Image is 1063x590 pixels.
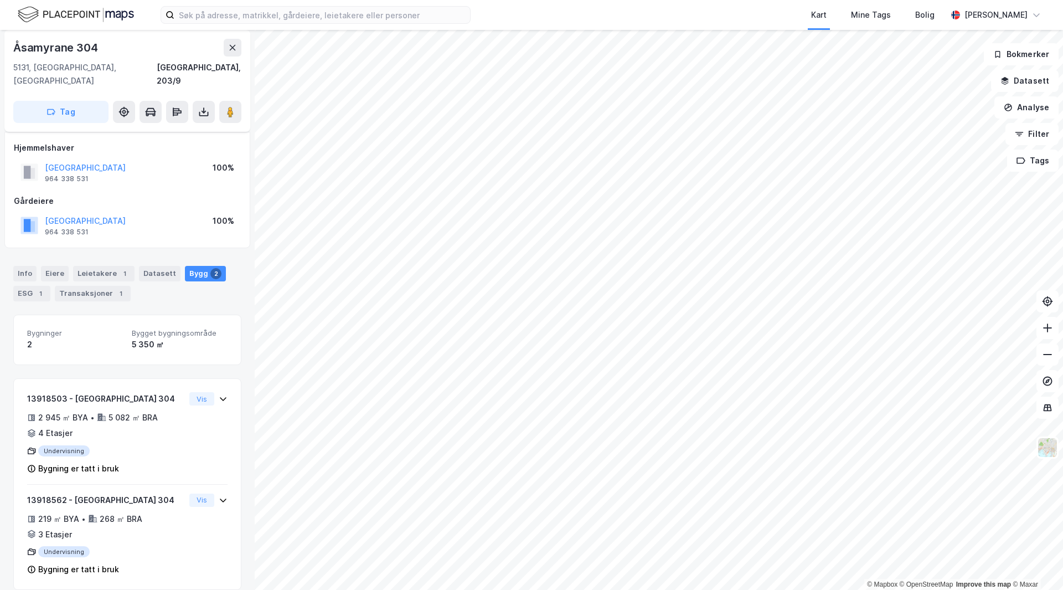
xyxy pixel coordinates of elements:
[13,101,109,123] button: Tag
[1005,123,1059,145] button: Filter
[174,7,470,23] input: Søk på adresse, matrikkel, gårdeiere, leietakere eller personer
[38,462,119,475] div: Bygning er tatt i bruk
[109,411,158,424] div: 5 082 ㎡ BRA
[35,288,46,299] div: 1
[90,413,95,422] div: •
[956,581,1011,588] a: Improve this map
[27,338,123,351] div: 2
[867,581,897,588] a: Mapbox
[45,175,89,183] div: 964 338 531
[984,43,1059,65] button: Bokmerker
[1007,150,1059,172] button: Tags
[132,338,228,351] div: 5 350 ㎡
[38,411,88,424] div: 2 945 ㎡ BYA
[139,266,180,281] div: Datasett
[41,266,69,281] div: Eiere
[132,329,228,338] span: Bygget bygningsområde
[900,581,953,588] a: OpenStreetMap
[73,266,135,281] div: Leietakere
[27,494,185,507] div: 13918562 - [GEOGRAPHIC_DATA] 304
[994,96,1059,119] button: Analyse
[45,228,89,237] div: 964 338 531
[100,512,142,526] div: 268 ㎡ BRA
[185,266,226,281] div: Bygg
[811,8,827,22] div: Kart
[81,515,86,524] div: •
[210,268,221,279] div: 2
[1037,437,1058,458] img: Z
[213,161,234,175] div: 100%
[1008,537,1063,590] iframe: Chat Widget
[27,392,185,406] div: 13918503 - [GEOGRAPHIC_DATA] 304
[14,141,241,155] div: Hjemmelshaver
[157,61,241,88] div: [GEOGRAPHIC_DATA], 203/9
[119,268,130,279] div: 1
[851,8,891,22] div: Mine Tags
[18,5,134,24] img: logo.f888ab2527a4732fd821a326f86c7f29.svg
[38,528,72,541] div: 3 Etasjer
[213,214,234,228] div: 100%
[13,286,50,301] div: ESG
[915,8,935,22] div: Bolig
[13,266,37,281] div: Info
[55,286,131,301] div: Transaksjoner
[13,39,100,57] div: Åsamyrane 304
[27,329,123,338] span: Bygninger
[13,61,157,88] div: 5131, [GEOGRAPHIC_DATA], [GEOGRAPHIC_DATA]
[38,427,73,440] div: 4 Etasjer
[189,392,214,406] button: Vis
[14,194,241,208] div: Gårdeiere
[38,512,79,526] div: 219 ㎡ BYA
[115,288,126,299] div: 1
[964,8,1028,22] div: [PERSON_NAME]
[991,70,1059,92] button: Datasett
[189,494,214,507] button: Vis
[38,563,119,576] div: Bygning er tatt i bruk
